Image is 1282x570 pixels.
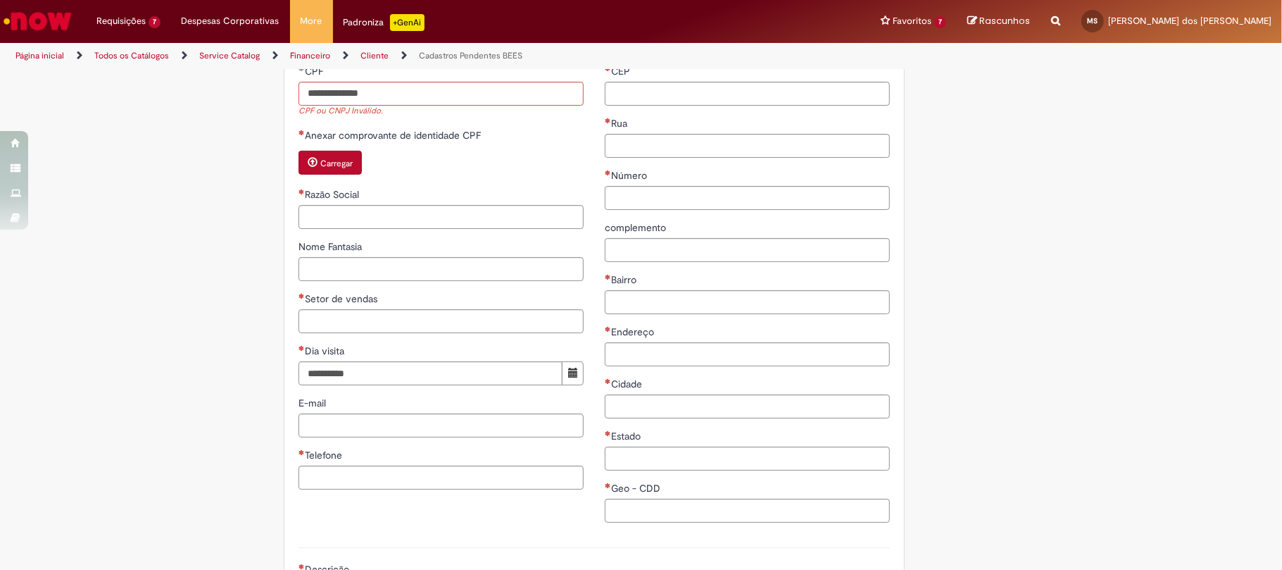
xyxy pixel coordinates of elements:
span: Cidade [611,378,645,390]
span: More [301,14,322,28]
input: complemento [605,238,890,262]
input: Número [605,186,890,210]
span: E-mail [298,397,329,409]
a: Todos os Catálogos [94,50,169,61]
input: Rua [605,134,890,158]
a: Rascunhos [967,15,1030,28]
span: Necessários [605,66,611,71]
a: Cliente [360,50,389,61]
input: Setor de vendas [298,309,584,333]
span: Dia visita [305,345,347,357]
span: Rascunhos [979,14,1030,27]
span: Endereço [611,326,657,338]
input: E-mail [298,414,584,438]
img: ServiceNow [1,7,74,35]
a: Financeiro [290,50,330,61]
span: Despesas Corporativas [182,14,279,28]
input: Endereço [605,342,890,366]
span: Necessários [298,345,305,351]
span: Necessários [298,564,305,569]
small: Carregar [320,158,353,169]
button: Carregar anexo de Anexar comprovante de identidade CPF Required [298,151,362,175]
input: Geo - CDD [605,499,890,523]
span: Estado [611,430,643,442]
span: 7 [149,16,161,28]
span: Geo - CDD [611,482,663,495]
span: CPF [305,65,326,78]
span: Necessários [605,118,611,123]
input: Nome Fantasia [298,257,584,281]
span: Necessários [298,450,305,455]
span: Necessários [298,293,305,299]
span: Anexar comprovante de identidade CPF [305,129,484,142]
span: Necessários [605,170,611,175]
span: Requisições [96,14,146,28]
input: CPF [298,82,584,106]
span: CEP [611,65,633,78]
span: MS [1088,16,1098,25]
p: +GenAi [390,14,425,31]
span: Necessários [605,430,611,436]
span: Setor de vendas [305,292,380,305]
span: complemento [605,221,669,234]
span: Obrigatório Preenchido [298,66,305,71]
input: Estado [605,447,890,471]
a: Cadastros Pendentes BEES [419,50,522,61]
span: Necessários [298,130,305,135]
input: Razão Social [298,205,584,229]
span: Razão Social [305,188,362,201]
input: Dia visita [298,361,563,385]
span: Necessários [605,378,611,384]
span: Necessários [605,483,611,488]
button: Mostrar calendário para Dia visita [562,361,584,385]
span: Telefone [305,449,345,461]
a: Página inicial [15,50,64,61]
div: Padroniza [344,14,425,31]
input: CEP [605,82,890,106]
span: Bairro [611,273,639,286]
span: 7 [934,16,946,28]
a: Service Catalog [199,50,260,61]
span: Número [611,169,650,182]
input: Bairro [605,290,890,314]
input: Telefone [298,466,584,490]
span: Nome Fantasia [298,240,365,253]
span: Favoritos [893,14,931,28]
span: Rua [611,117,630,130]
span: Necessários [605,326,611,332]
input: Cidade [605,395,890,419]
ul: Trilhas de página [11,43,844,69]
span: Necessários [298,189,305,194]
div: CPF ou CNPJ Inválido. [298,106,584,118]
span: [PERSON_NAME] dos [PERSON_NAME] [1108,15,1271,27]
span: Necessários [605,274,611,280]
